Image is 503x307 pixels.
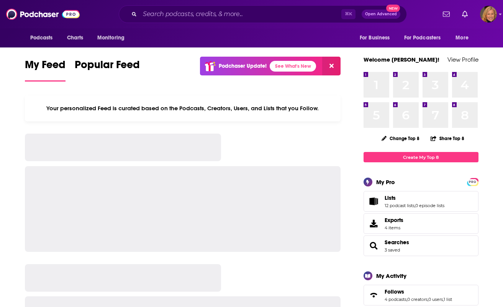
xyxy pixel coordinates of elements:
button: Share Top 8 [430,131,465,146]
a: 3 saved [385,247,400,253]
span: Follows [385,288,404,295]
a: 12 podcast lists [385,203,415,208]
span: Popular Feed [75,58,140,76]
span: Lists [385,194,396,201]
a: PRO [468,179,477,185]
a: Charts [62,31,88,45]
img: Podchaser - Follow, Share and Rate Podcasts [6,7,80,21]
span: 4 items [385,225,403,230]
button: open menu [25,31,63,45]
span: ⌘ K [341,9,356,19]
span: Searches [364,235,478,256]
a: 1 list [444,297,452,302]
div: Your personalized Feed is curated based on the Podcasts, Creators, Users, and Lists that you Follow. [25,95,341,121]
button: open menu [354,31,400,45]
a: Welcome [PERSON_NAME]! [364,56,439,63]
button: Change Top 8 [377,134,424,143]
div: My Activity [376,272,406,279]
button: open menu [92,31,134,45]
button: Open AdvancedNew [362,10,400,19]
span: For Podcasters [404,33,441,43]
a: 4 podcasts [385,297,406,302]
span: Exports [385,217,403,224]
a: 0 users [428,297,443,302]
span: For Business [360,33,390,43]
a: Exports [364,213,478,234]
button: open menu [450,31,478,45]
a: 0 episode lists [415,203,444,208]
a: Create My Top 8 [364,152,478,162]
a: Popular Feed [75,58,140,82]
span: Lists [364,191,478,212]
a: 0 creators [407,297,428,302]
a: Show notifications dropdown [440,8,453,21]
span: , [428,297,428,302]
div: Search podcasts, credits, & more... [119,5,407,23]
a: My Feed [25,58,66,82]
span: More [455,33,469,43]
a: Show notifications dropdown [459,8,471,21]
button: open menu [399,31,452,45]
a: Searches [385,239,409,246]
img: User Profile [480,6,497,23]
a: Follows [385,288,452,295]
span: Open Advanced [365,12,397,16]
span: Follows [364,285,478,305]
span: New [386,5,400,12]
span: , [443,297,444,302]
div: My Pro [376,178,395,186]
span: Charts [67,33,84,43]
span: Monitoring [97,33,125,43]
span: Podcasts [30,33,53,43]
span: , [415,203,415,208]
a: Lists [366,196,382,207]
a: Lists [385,194,444,201]
a: See What's New [270,61,316,72]
span: Exports [366,218,382,229]
input: Search podcasts, credits, & more... [140,8,341,20]
span: Logged in as LauraHVM [480,6,497,23]
span: My Feed [25,58,66,76]
button: Show profile menu [480,6,497,23]
a: Searches [366,240,382,251]
p: Podchaser Update! [219,63,267,69]
a: Follows [366,290,382,300]
a: View Profile [447,56,478,63]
